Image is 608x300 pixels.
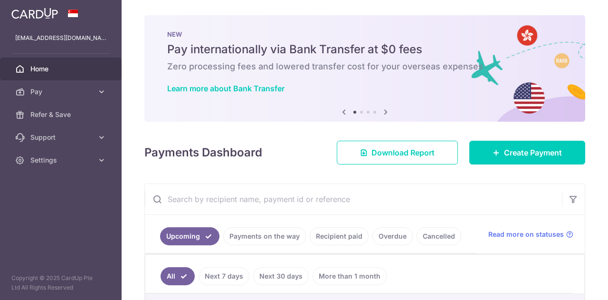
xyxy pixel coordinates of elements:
[253,267,309,285] a: Next 30 days
[145,184,562,214] input: Search by recipient name, payment id or reference
[30,155,93,165] span: Settings
[144,15,585,122] img: Bank transfer banner
[167,30,562,38] p: NEW
[161,267,195,285] a: All
[160,227,219,245] a: Upcoming
[371,147,435,158] span: Download Report
[30,87,93,97] span: Pay
[167,84,285,93] a: Learn more about Bank Transfer
[372,227,413,245] a: Overdue
[223,227,306,245] a: Payments on the way
[313,267,387,285] a: More than 1 month
[488,230,573,239] a: Read more on statuses
[337,141,458,165] a: Download Report
[310,227,369,245] a: Recipient paid
[167,61,562,72] h6: Zero processing fees and lowered transfer cost for your overseas expenses
[504,147,562,158] span: Create Payment
[417,227,461,245] a: Cancelled
[11,8,58,19] img: CardUp
[144,144,262,161] h4: Payments Dashboard
[30,133,93,142] span: Support
[30,64,93,74] span: Home
[15,33,106,43] p: [EMAIL_ADDRESS][DOMAIN_NAME]
[488,230,564,239] span: Read more on statuses
[469,141,585,165] a: Create Payment
[30,110,93,119] span: Refer & Save
[199,267,249,285] a: Next 7 days
[167,42,562,57] h5: Pay internationally via Bank Transfer at $0 fees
